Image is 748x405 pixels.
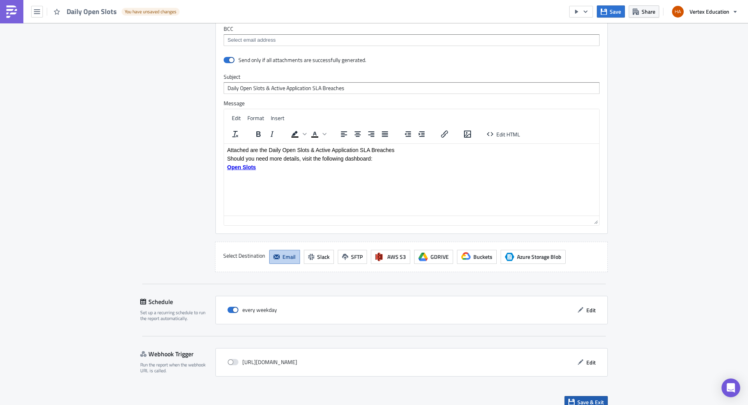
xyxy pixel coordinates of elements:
[473,253,492,261] span: Buckets
[573,356,600,368] button: Edit
[457,250,497,264] button: Buckets
[351,129,364,140] button: Align center
[223,250,265,262] label: Select Destination
[125,9,176,15] span: You have unsaved changes
[371,250,410,264] button: AWS S3
[461,129,474,140] button: Insert/edit image
[586,306,596,314] span: Edit
[308,129,328,140] div: Text color
[667,3,742,20] button: Vertex Education
[351,253,363,261] span: SFTP
[338,250,367,264] button: SFTP
[252,129,265,140] button: Bold
[438,129,451,140] button: Insert/edit link
[415,129,428,140] button: Increase indent
[304,250,334,264] button: Slack
[140,362,210,374] div: Run the report when the webhook URL is called.
[586,358,596,366] span: Edit
[378,129,392,140] button: Justify
[140,309,210,322] div: Set up a recurring schedule to run the report automatically.
[269,250,300,264] button: Email
[591,216,599,225] div: Resize
[224,73,600,80] label: Subject
[140,348,215,360] div: Webhook Trigger
[496,130,520,138] span: Edit HTML
[232,114,241,122] span: Edit
[690,7,729,16] span: Vertex Education
[484,129,523,140] button: Edit HTML
[517,253,561,261] span: Azure Storage Blob
[238,57,366,64] div: Send only if all attachments are successfully generated.
[228,304,277,316] div: every weekday
[642,7,655,16] span: Share
[247,114,264,122] span: Format
[5,5,18,18] img: PushMetrics
[629,5,659,18] button: Share
[573,304,600,316] button: Edit
[229,129,242,140] button: Clear formatting
[505,252,514,262] span: Azure Storage Blob
[140,296,215,308] div: Schedule
[317,253,330,261] span: Slack
[401,129,415,140] button: Decrease indent
[387,253,406,261] span: AWS S3
[224,25,600,32] label: BCC
[365,129,378,140] button: Align right
[67,7,118,16] span: Daily Open Slots
[597,5,625,18] button: Save
[228,356,297,368] div: [URL][DOMAIN_NAME]
[722,378,740,397] div: Open Intercom Messenger
[271,114,284,122] span: Insert
[224,100,600,107] label: Message
[282,253,296,261] span: Email
[430,253,449,261] span: GDRIVE
[671,5,684,18] img: Avatar
[226,36,597,44] input: Select em ail add ress
[610,7,621,16] span: Save
[501,250,566,264] button: Azure Storage BlobAzure Storage Blob
[224,144,599,216] iframe: Rich Text Area
[288,129,308,140] div: Background color
[337,129,351,140] button: Align left
[265,129,279,140] button: Italic
[414,250,453,264] button: GDRIVE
